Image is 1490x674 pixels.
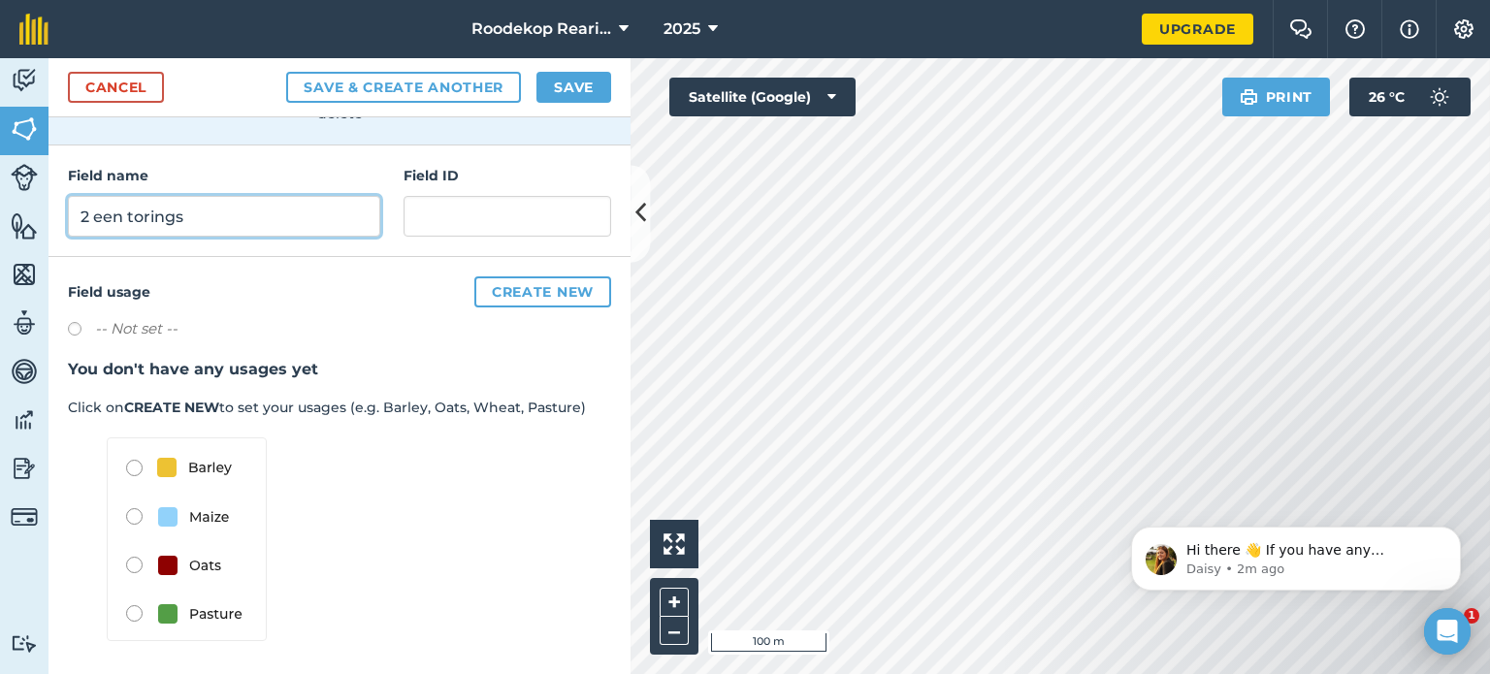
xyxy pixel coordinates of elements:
img: svg+xml;base64,PD94bWwgdmVyc2lvbj0iMS4wIiBlbmNvZGluZz0idXRmLTgiPz4KPCEtLSBHZW5lcmF0b3I6IEFkb2JlIE... [11,164,38,191]
img: svg+xml;base64,PHN2ZyB4bWxucz0iaHR0cDovL3d3dy53My5vcmcvMjAwMC9zdmciIHdpZHRoPSIxOSIgaGVpZ2h0PSIyNC... [1240,85,1258,109]
button: Satellite (Google) [669,78,856,116]
a: Upgrade [1142,14,1253,45]
img: svg+xml;base64,PD94bWwgdmVyc2lvbj0iMS4wIiBlbmNvZGluZz0idXRmLTgiPz4KPCEtLSBHZW5lcmF0b3I6IEFkb2JlIE... [11,308,38,337]
strong: CREATE NEW [124,399,219,416]
span: Roodekop Rearing [471,17,611,41]
a: Cancel [68,72,164,103]
span: 1 [1464,608,1479,624]
button: 26 °C [1349,78,1471,116]
button: Create new [474,276,611,307]
iframe: Intercom notifications message [1102,486,1490,622]
img: svg+xml;base64,PHN2ZyB4bWxucz0iaHR0cDovL3d3dy53My5vcmcvMjAwMC9zdmciIHdpZHRoPSI1NiIgaGVpZ2h0PSI2MC... [11,260,38,289]
img: svg+xml;base64,PD94bWwgdmVyc2lvbj0iMS4wIiBlbmNvZGluZz0idXRmLTgiPz4KPCEtLSBHZW5lcmF0b3I6IEFkb2JlIE... [11,66,38,95]
img: svg+xml;base64,PD94bWwgdmVyc2lvbj0iMS4wIiBlbmNvZGluZz0idXRmLTgiPz4KPCEtLSBHZW5lcmF0b3I6IEFkb2JlIE... [11,454,38,483]
img: A cog icon [1452,19,1475,39]
button: Print [1222,78,1331,116]
img: A list of usages. Barley, maize, oats and pasture [107,437,267,641]
h4: Field ID [404,165,611,186]
img: svg+xml;base64,PD94bWwgdmVyc2lvbj0iMS4wIiBlbmNvZGluZz0idXRmLTgiPz4KPCEtLSBHZW5lcmF0b3I6IEFkb2JlIE... [11,357,38,386]
button: Save [536,72,611,103]
h4: Field usage [68,276,611,307]
img: svg+xml;base64,PD94bWwgdmVyc2lvbj0iMS4wIiBlbmNvZGluZz0idXRmLTgiPz4KPCEtLSBHZW5lcmF0b3I6IEFkb2JlIE... [11,503,38,530]
button: – [660,617,689,645]
img: svg+xml;base64,PD94bWwgdmVyc2lvbj0iMS4wIiBlbmNvZGluZz0idXRmLTgiPz4KPCEtLSBHZW5lcmF0b3I6IEFkb2JlIE... [11,634,38,653]
img: Four arrows, one pointing top left, one top right, one bottom right and the last bottom left [664,533,685,555]
span: 2025 [664,17,700,41]
img: fieldmargin Logo [19,14,49,45]
h4: Field name [68,165,380,186]
img: svg+xml;base64,PHN2ZyB4bWxucz0iaHR0cDovL3d3dy53My5vcmcvMjAwMC9zdmciIHdpZHRoPSI1NiIgaGVpZ2h0PSI2MC... [11,114,38,144]
img: Two speech bubbles overlapping with the left bubble in the forefront [1289,19,1312,39]
span: 26 ° C [1369,78,1405,116]
p: Click on to set your usages (e.g. Barley, Oats, Wheat, Pasture) [68,397,611,418]
button: + [660,588,689,617]
img: svg+xml;base64,PHN2ZyB4bWxucz0iaHR0cDovL3d3dy53My5vcmcvMjAwMC9zdmciIHdpZHRoPSI1NiIgaGVpZ2h0PSI2MC... [11,211,38,241]
img: svg+xml;base64,PD94bWwgdmVyc2lvbj0iMS4wIiBlbmNvZGluZz0idXRmLTgiPz4KPCEtLSBHZW5lcmF0b3I6IEFkb2JlIE... [1420,78,1459,116]
button: Save & Create Another [286,72,521,103]
div: Open Intercom Messenger [1424,608,1471,655]
img: A question mark icon [1344,19,1367,39]
h3: You don't have any usages yet [68,357,611,382]
label: -- Not set -- [95,317,178,340]
img: svg+xml;base64,PHN2ZyB4bWxucz0iaHR0cDovL3d3dy53My5vcmcvMjAwMC9zdmciIHdpZHRoPSIxNyIgaGVpZ2h0PSIxNy... [1400,17,1419,41]
img: svg+xml;base64,PD94bWwgdmVyc2lvbj0iMS4wIiBlbmNvZGluZz0idXRmLTgiPz4KPCEtLSBHZW5lcmF0b3I6IEFkb2JlIE... [11,405,38,434]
